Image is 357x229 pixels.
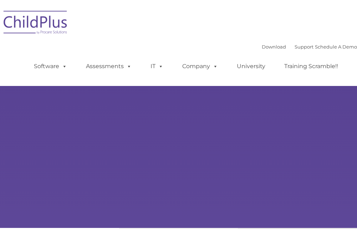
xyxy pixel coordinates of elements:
[262,44,357,50] font: |
[79,59,139,73] a: Assessments
[143,59,170,73] a: IT
[315,44,357,50] a: Schedule A Demo
[175,59,225,73] a: Company
[230,59,272,73] a: University
[262,44,286,50] a: Download
[295,44,313,50] a: Support
[27,59,74,73] a: Software
[277,59,345,73] a: Training Scramble!!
